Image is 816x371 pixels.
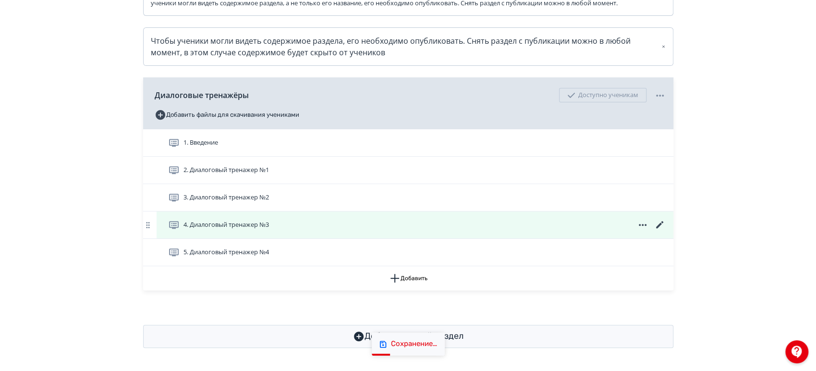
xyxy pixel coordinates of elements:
div: Чтобы ученики могли видеть содержимое раздела, его необходимо опубликовать. Снять раздел с публик... [151,35,666,58]
div: 5. Диалоговый тренажер №4 [143,239,673,266]
div: Доступно ученикам [559,88,646,102]
div: 4. Диалоговый тренажер №3 [143,211,673,239]
div: Сохранение… [391,339,437,349]
span: 4. Диалоговый тренажер №3 [183,220,269,230]
button: Добавить [143,266,673,290]
div: 1. Введение [143,129,673,157]
span: 2. Диалоговый тренажер №1 [183,165,269,175]
button: Добавить файлы для скачивания учениками [155,107,299,123]
span: 3. Диалоговый тренажер №2 [183,193,269,202]
div: 3. Диалоговый тренажер №2 [143,184,673,211]
span: 5. Диалоговый тренажер №4 [183,247,269,257]
span: 1. Введение [183,138,218,148]
span: Диалоговые тренажёры [155,89,249,101]
button: Добавить новый раздел [143,325,673,348]
div: 2. Диалоговый тренажер №1 [143,157,673,184]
